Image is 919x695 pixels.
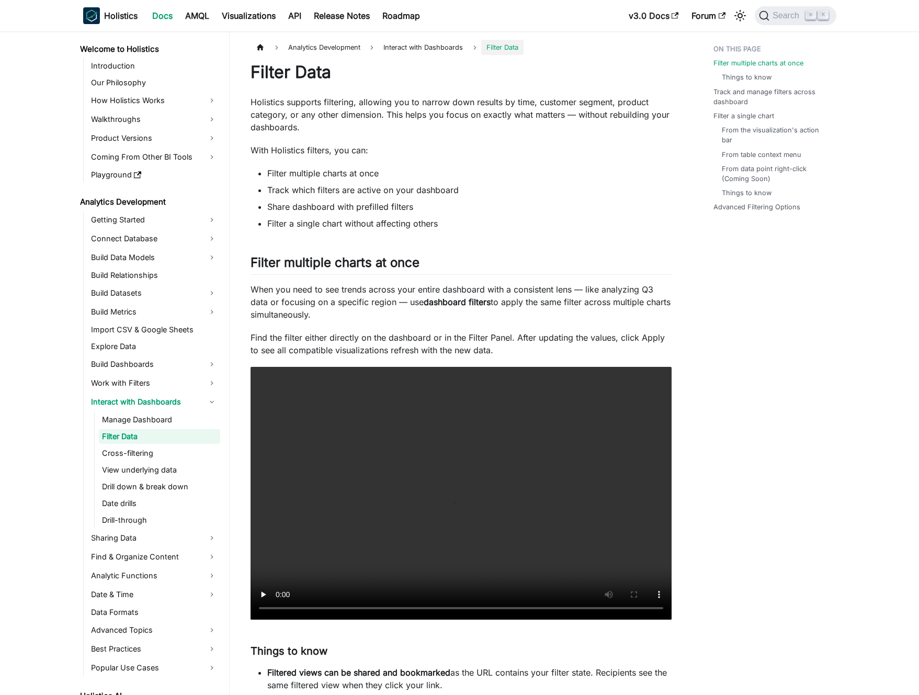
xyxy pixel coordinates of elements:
p: as the URL contains your filter state. Recipients see the same filtered view when they click your... [267,666,672,691]
a: Things to know [722,72,771,82]
a: Getting Started [88,211,220,228]
a: v3.0 Docs [622,7,685,24]
strong: Filtered views can be shared and bookmarked [267,667,450,678]
h1: Filter Data [251,62,672,83]
a: Filter multiple charts at once [713,58,803,68]
a: Coming From Other BI Tools [88,149,220,165]
kbd: ⌘ [805,10,816,20]
a: Best Practices [88,641,220,657]
a: Things to know [722,188,771,198]
a: Popular Use Cases [88,659,220,676]
a: From the visualization's action bar [722,125,826,145]
a: Introduction [88,59,220,73]
strong: dashboard filters [424,297,491,307]
a: API [282,7,308,24]
a: Playground [88,167,220,182]
a: Analytic Functions [88,567,220,584]
a: Build Metrics [88,304,220,320]
img: Holistics [83,7,100,24]
a: Find & Organize Content [88,548,220,565]
a: Interact with Dashboards [88,394,220,410]
a: View underlying data [99,463,220,477]
a: Sharing Data [88,530,220,546]
a: Forum [685,7,732,24]
a: Explore Data [88,339,220,354]
a: Home page [251,40,270,55]
li: Track which filters are active on your dashboard [267,184,672,196]
span: Filter Data [481,40,524,55]
a: Filter Data [99,429,220,444]
a: Roadmap [376,7,426,24]
nav: Breadcrumbs [251,40,672,55]
a: Connect Database [88,230,220,247]
a: Build Dashboards [88,356,220,373]
h3: Things to know [251,645,672,658]
a: Welcome to Holistics [77,42,220,57]
a: Build Relationships [88,268,220,283]
a: Product Versions [88,130,220,147]
a: Release Notes [308,7,376,24]
h2: Filter multiple charts at once [251,255,672,275]
a: Import CSV & Google Sheets [88,322,220,337]
a: HolisticsHolistics [83,7,138,24]
a: Drill-through [99,513,220,528]
p: When you need to see trends across your entire dashboard with a consistent lens — like analyzing ... [251,283,672,321]
kbd: K [818,10,829,20]
li: Filter multiple charts at once [267,167,672,180]
a: Build Datasets [88,285,220,301]
span: Search [769,11,805,20]
span: Interact with Dashboards [378,40,468,55]
a: Visualizations [215,7,282,24]
a: Work with Filters [88,375,220,391]
a: Drill down & break down [99,479,220,494]
span: Analytics Development [283,40,366,55]
p: Holistics supports filtering, allowing you to narrow down results by time, customer segment, prod... [251,96,672,133]
a: Track and manage filters across dashboard [713,87,830,107]
a: From table context menu [722,150,801,160]
li: Share dashboard with prefilled filters [267,200,672,213]
a: Our Philosophy [88,75,220,90]
a: How Holistics Works [88,92,220,109]
a: Advanced Filtering Options [713,202,800,212]
video: Your browser does not support embedding video, but you can . [251,367,672,620]
button: Search (Command+K) [755,6,836,25]
a: Manage Dashboard [99,412,220,427]
a: Cross-filtering [99,446,220,461]
button: Switch between dark and light mode (currently light mode) [732,7,748,24]
b: Holistics [104,9,138,22]
a: From data point right-click (Coming Soon) [722,164,826,184]
a: AMQL [179,7,215,24]
nav: Docs sidebar [73,31,230,695]
a: Data Formats [88,605,220,620]
a: Advanced Topics [88,622,220,638]
a: Date drills [99,496,220,511]
a: Docs [146,7,179,24]
p: Find the filter either directly on the dashboard or in the Filter Panel. After updating the value... [251,331,672,356]
a: Date & Time [88,586,220,603]
a: Analytics Development [77,195,220,209]
a: Walkthroughs [88,111,220,128]
a: Filter a single chart [713,111,774,121]
p: With Holistics filters, you can: [251,144,672,156]
li: Filter a single chart without affecting others [267,217,672,230]
a: Build Data Models [88,249,220,266]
